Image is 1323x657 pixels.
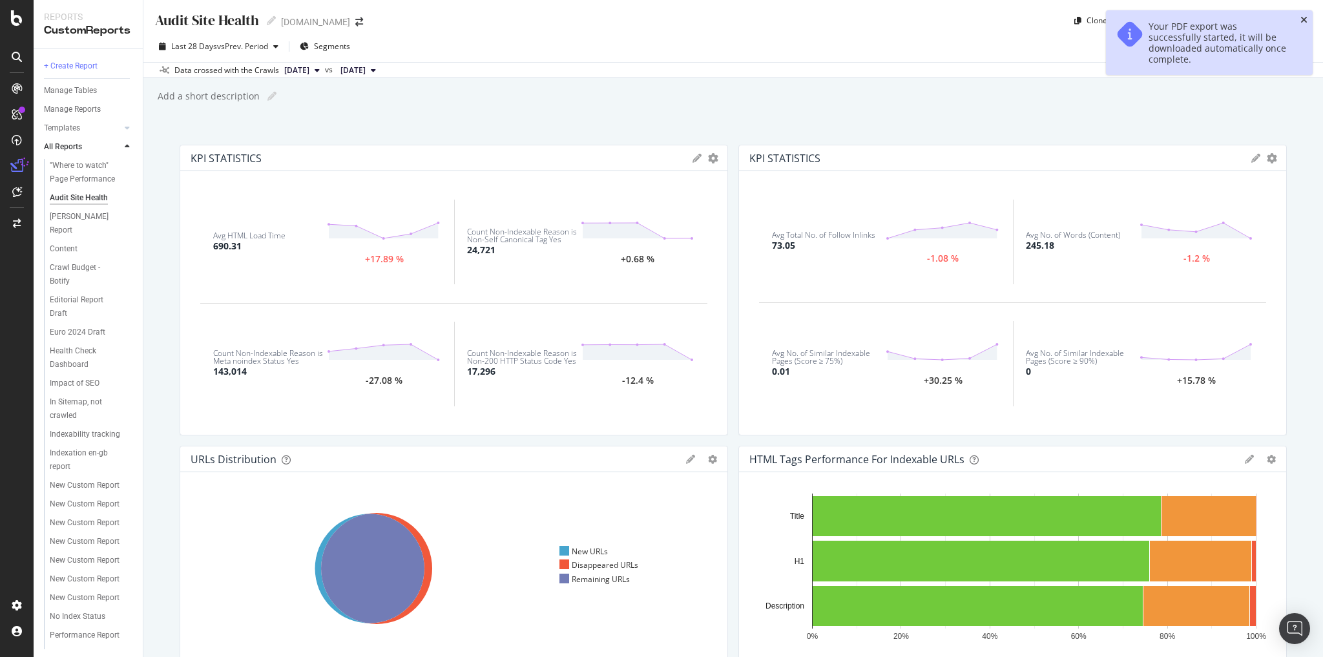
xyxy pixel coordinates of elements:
div: New URLs [559,546,609,557]
text: Title [790,512,805,521]
span: vs Prev. Period [217,41,268,52]
div: close toast [1300,16,1307,25]
div: Manage Reports [44,103,101,116]
text: 100% [1246,632,1266,641]
div: KPI STATISTICSgeargearAvg Total No. of Follow Inlinks73.05-1.08 %Avg No. of Words (Content)245.18... [738,145,1287,435]
div: gear [1267,455,1276,464]
div: arrow-right-arrow-left [355,17,363,26]
div: Audit Site Health [154,10,259,30]
svg: A chart. [749,494,1272,643]
div: Indexability tracking [50,428,120,441]
a: All Reports [44,140,121,154]
div: 17,296 [467,365,495,378]
div: + Create Report [44,59,98,73]
button: [DATE] [279,63,325,78]
div: Count Non-Indexable Reason is Non-Self Canonical Tag Yes [467,228,581,244]
a: New Custom Report [50,479,134,492]
a: Performance Report [50,629,134,642]
a: Indexability tracking [50,428,134,441]
a: "Where to watch" Page Performance [50,159,134,186]
a: Manage Reports [44,103,134,116]
a: Content [50,242,134,256]
a: Templates [44,121,121,135]
a: In Sitemap, not crawled [50,395,134,422]
a: Crawl Budget - Botify [50,261,134,288]
text: 0% [807,632,818,641]
div: 143,014 [213,365,247,378]
div: Avg No. of Similar Indexable Pages (Score ≥ 75%) [772,349,886,365]
div: Templates [44,121,80,135]
div: CustomReports [44,23,132,38]
a: New Custom Report [50,591,134,605]
a: + Create Report [44,59,134,73]
a: [PERSON_NAME] Report [50,210,134,237]
div: KPI STATISTICSgeargearAvg HTML Load Time690.31+17.89 %Count Non-Indexable Reason is Non-Self Cano... [180,145,728,435]
a: Indexation en-gb report [50,446,134,474]
div: New Custom Report [50,572,120,586]
div: No Index Status [50,610,105,623]
div: Impact of SEO [50,377,99,390]
div: URLs Distribution [191,453,276,466]
div: gear [1267,154,1277,163]
a: New Custom Report [50,535,134,548]
div: Content [50,242,78,256]
div: New Custom Report [50,516,120,530]
div: Disappeared URLs [559,559,639,570]
a: Editorial Report Draft [50,293,134,320]
div: 24,721 [467,244,495,256]
div: 690.31 [213,240,242,253]
a: Manage Tables [44,84,134,98]
span: 2025 Jul. 11th [340,65,366,76]
div: Crawl Budget - Botify [50,261,121,288]
div: Avg No. of Words (Content) [1026,231,1120,239]
div: Remaining URLs [559,574,630,585]
button: [DATE] [335,63,381,78]
span: Last 28 Days [171,41,217,52]
div: [DOMAIN_NAME] [281,16,350,28]
button: Last 28 DaysvsPrev. Period [154,36,284,57]
button: Segments [295,36,355,57]
div: 0.01 [772,365,790,378]
div: -12.4 % [622,377,654,385]
div: New Custom Report [50,554,120,567]
div: New Custom Report [50,535,120,548]
div: Avg No. of Similar Indexable Pages (Score ≥ 90%) [1026,349,1140,365]
i: Edit report name [267,16,276,25]
div: 73.05 [772,239,795,252]
div: Indexation en-gb report [50,446,122,474]
text: 80% [1160,632,1175,641]
div: gear [708,455,717,464]
div: Count Non-Indexable Reason is Meta noindex Status Yes [213,349,328,365]
div: 245.18 [1026,239,1054,252]
div: Add a short description [156,90,260,103]
div: Manage Tables [44,84,97,98]
a: Impact of SEO [50,377,134,390]
div: Avg HTML Load Time [213,232,286,240]
div: gear [708,154,718,163]
div: -1.2 % [1183,255,1210,263]
text: Description [766,601,804,610]
div: +0.68 % [621,255,654,264]
div: Avg Total No. of Follow Inlinks [772,231,875,239]
a: New Custom Report [50,516,134,530]
div: +17.89 % [365,255,404,264]
span: Segments [314,41,350,52]
button: Clone [1069,10,1123,31]
div: +30.25 % [924,377,963,385]
a: New Custom Report [50,497,134,511]
div: Count Non-Indexable Reason is Non-200 HTTP Status Code Yes [467,349,581,365]
div: New Custom Report [50,591,120,605]
div: Reports [44,10,132,23]
div: Euro 2024 Draft [50,326,105,339]
text: 20% [893,632,909,641]
div: KPI STATISTICS [191,152,262,165]
div: 0 [1026,365,1031,378]
div: Your PDF export was successfully started, it will be downloaded automatically once complete. [1149,21,1289,65]
a: Euro 2024 Draft [50,326,134,339]
div: HTML Tags Performance for Indexable URLs [749,453,964,466]
div: Performance Report [50,629,120,642]
div: All Reports [44,140,82,154]
a: Audit Site Health [50,191,134,205]
div: Audit Site Health [50,191,108,205]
